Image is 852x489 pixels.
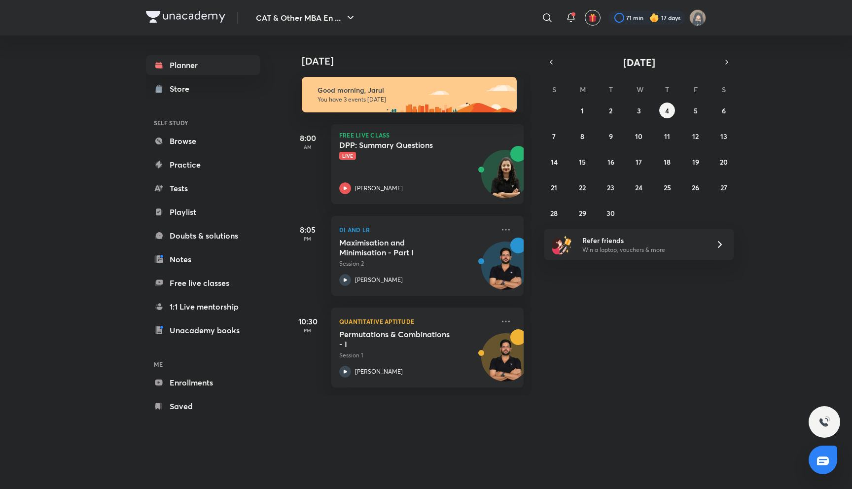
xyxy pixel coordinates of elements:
h4: [DATE] [302,55,533,67]
abbr: September 7, 2025 [552,132,556,141]
img: streak [649,13,659,23]
img: Avatar [482,155,529,203]
img: referral [552,235,572,254]
abbr: September 15, 2025 [579,157,586,167]
button: avatar [585,10,601,26]
button: September 28, 2025 [546,205,562,221]
abbr: September 1, 2025 [581,106,584,115]
button: September 26, 2025 [688,179,704,195]
button: September 12, 2025 [688,128,704,144]
span: [DATE] [623,56,655,69]
abbr: September 19, 2025 [692,157,699,167]
h5: 8:05 [288,224,327,236]
a: Saved [146,396,260,416]
button: September 24, 2025 [631,179,647,195]
a: Free live classes [146,273,260,293]
abbr: September 13, 2025 [720,132,727,141]
abbr: September 10, 2025 [635,132,642,141]
img: morning [302,77,517,112]
h5: Maximisation and Minimisation - Part I [339,238,462,257]
abbr: September 26, 2025 [692,183,699,192]
button: September 16, 2025 [603,154,619,170]
a: Browse [146,131,260,151]
h5: Permutations & Combinations - I [339,329,462,349]
button: September 22, 2025 [574,179,590,195]
p: Win a laptop, vouchers & more [582,245,704,254]
abbr: September 17, 2025 [636,157,642,167]
h5: 10:30 [288,315,327,327]
abbr: September 25, 2025 [664,183,671,192]
a: Tests [146,178,260,198]
button: September 15, 2025 [574,154,590,170]
a: Company Logo [146,11,225,25]
h6: SELF STUDY [146,114,260,131]
button: September 9, 2025 [603,128,619,144]
button: September 18, 2025 [659,154,675,170]
img: Avatar [482,247,529,294]
abbr: September 23, 2025 [607,183,614,192]
h5: DPP: Summary Questions [339,140,462,150]
abbr: Thursday [665,85,669,94]
button: CAT & Other MBA En ... [250,8,362,28]
button: September 1, 2025 [574,103,590,118]
button: September 23, 2025 [603,179,619,195]
p: [PERSON_NAME] [355,276,403,284]
button: September 20, 2025 [716,154,732,170]
a: Unacademy books [146,320,260,340]
abbr: September 2, 2025 [609,106,612,115]
button: September 17, 2025 [631,154,647,170]
a: Doubts & solutions [146,226,260,245]
abbr: September 18, 2025 [664,157,671,167]
button: September 6, 2025 [716,103,732,118]
img: ttu [818,416,830,428]
a: Planner [146,55,260,75]
abbr: Monday [580,85,586,94]
abbr: September 5, 2025 [694,106,698,115]
p: You have 3 events [DATE] [318,96,508,104]
h5: 8:00 [288,132,327,144]
a: Enrollments [146,373,260,392]
abbr: September 11, 2025 [664,132,670,141]
abbr: Saturday [722,85,726,94]
button: September 11, 2025 [659,128,675,144]
abbr: Sunday [552,85,556,94]
abbr: September 8, 2025 [580,132,584,141]
p: PM [288,327,327,333]
button: September 8, 2025 [574,128,590,144]
p: AM [288,144,327,150]
button: September 5, 2025 [688,103,704,118]
abbr: Friday [694,85,698,94]
button: September 3, 2025 [631,103,647,118]
abbr: September 28, 2025 [550,209,558,218]
p: DI and LR [339,224,494,236]
button: September 21, 2025 [546,179,562,195]
p: [PERSON_NAME] [355,367,403,376]
img: avatar [588,13,597,22]
abbr: September 16, 2025 [607,157,614,167]
a: 1:1 Live mentorship [146,297,260,316]
button: September 14, 2025 [546,154,562,170]
img: Jarul Jangid [689,9,706,26]
img: Company Logo [146,11,225,23]
p: FREE LIVE CLASS [339,132,516,138]
abbr: Wednesday [637,85,643,94]
img: Avatar [482,339,529,386]
button: September 10, 2025 [631,128,647,144]
abbr: September 14, 2025 [551,157,558,167]
button: September 7, 2025 [546,128,562,144]
button: [DATE] [558,55,720,69]
abbr: September 9, 2025 [609,132,613,141]
p: Session 1 [339,351,494,360]
h6: Refer friends [582,235,704,245]
abbr: September 24, 2025 [635,183,642,192]
button: September 19, 2025 [688,154,704,170]
abbr: September 27, 2025 [720,183,727,192]
button: September 2, 2025 [603,103,619,118]
p: [PERSON_NAME] [355,184,403,193]
button: September 4, 2025 [659,103,675,118]
a: Playlist [146,202,260,222]
abbr: September 4, 2025 [665,106,669,115]
div: Store [170,83,195,95]
abbr: Tuesday [609,85,613,94]
button: September 27, 2025 [716,179,732,195]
